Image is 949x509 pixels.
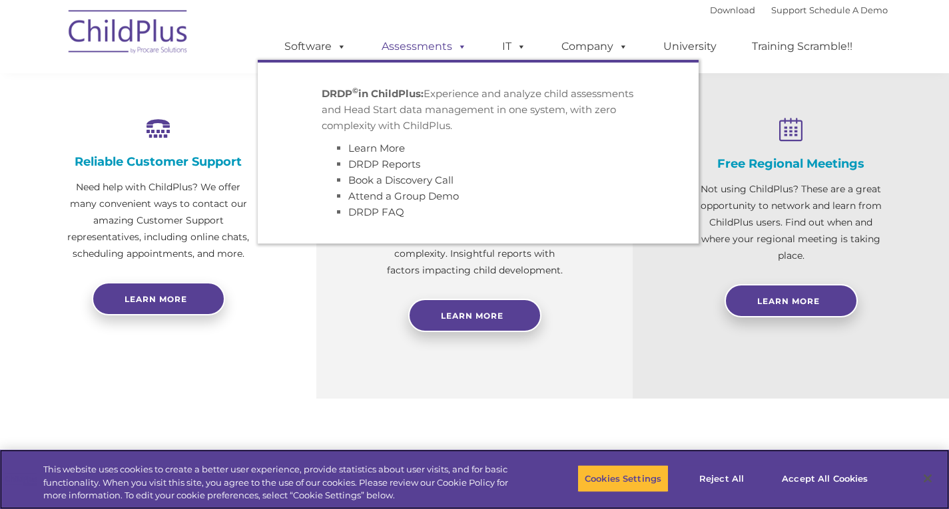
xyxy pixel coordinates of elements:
[322,87,424,100] strong: DRDP in ChildPlus:
[739,33,866,60] a: Training Scramble!!
[271,33,360,60] a: Software
[83,447,453,474] h3: The Latest News
[185,142,242,152] span: Phone number
[408,299,541,332] a: Learn More
[913,464,942,493] button: Close
[62,1,195,67] img: ChildPlus by Procare Solutions
[809,5,888,15] a: Schedule A Demo
[775,464,875,492] button: Accept All Cookies
[352,86,358,95] sup: ©
[710,5,888,15] font: |
[368,33,480,60] a: Assessments
[67,179,250,262] p: Need help with ChildPlus? We offer many convenient ways to contact our amazing Customer Support r...
[348,158,420,170] a: DRDP Reports
[548,33,641,60] a: Company
[489,33,539,60] a: IT
[577,464,669,492] button: Cookies Settings
[322,86,635,134] p: Experience and analyze child assessments and Head Start data management in one system, with zero ...
[710,5,755,15] a: Download
[757,296,820,306] span: Learn More
[699,156,882,171] h4: Free Regional Meetings
[348,142,405,154] a: Learn More
[348,190,459,202] a: Attend a Group Demo
[680,464,763,492] button: Reject All
[92,282,225,315] a: Learn more
[43,463,522,502] div: This website uses cookies to create a better user experience, provide statistics about user visit...
[348,174,454,186] a: Book a Discovery Call
[771,5,806,15] a: Support
[185,88,226,98] span: Last name
[67,154,250,169] h4: Reliable Customer Support
[725,284,858,317] a: Learn More
[348,206,404,218] a: DRDP FAQ
[441,311,503,321] span: Learn More
[650,33,730,60] a: University
[699,181,882,264] p: Not using ChildPlus? These are a great opportunity to network and learn from ChildPlus users. Fin...
[125,294,187,304] span: Learn more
